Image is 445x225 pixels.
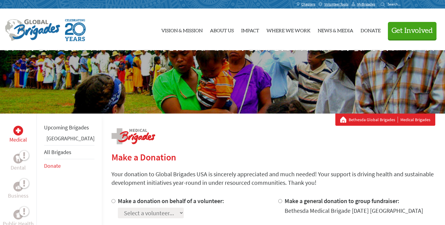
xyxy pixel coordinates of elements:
[44,149,71,156] a: All Brigades
[285,197,399,205] label: Make a general donation to group fundraiser:
[5,19,60,41] img: Global Brigades Logo
[44,124,89,131] a: Upcoming Brigades
[65,19,86,41] img: Global Brigades Celebrating 20 Years
[16,184,21,189] img: Business
[44,162,61,169] a: Donate
[361,14,381,45] a: Donate
[111,128,155,144] img: logo-medical.png
[111,170,435,187] p: Your donation to Global Brigades USA is sincerely appreciated and much needed! Your support is dr...
[8,182,29,200] a: BusinessBusiness
[301,2,315,7] span: Chapters
[318,14,353,45] a: News & Media
[8,192,29,200] p: Business
[210,14,234,45] a: About Us
[9,135,27,144] p: Medical
[16,128,21,133] img: Medical
[392,27,433,34] span: Get Involved
[349,117,398,123] a: Bethesda Global Brigades
[266,14,310,45] a: Where We Work
[11,163,26,172] p: Dental
[388,22,436,39] button: Get Involved
[44,159,94,173] li: Donate
[44,121,94,134] li: Upcoming Brigades
[16,156,21,161] img: Dental
[241,14,259,45] a: Impact
[285,206,423,215] div: Bethesda Medical Brigade [DATE] [GEOGRAPHIC_DATA]
[13,126,23,135] div: Medical
[13,210,23,220] div: Public Health
[13,154,23,163] div: Dental
[340,117,430,123] div: Medical Brigades
[118,197,224,205] label: Make a donation on behalf of a volunteer:
[44,145,94,159] li: All Brigades
[16,212,21,218] img: Public Health
[357,2,375,7] span: MyBrigades
[161,14,203,45] a: Vision & Mission
[388,2,405,6] input: Search...
[111,152,435,163] h2: Make a Donation
[13,182,23,192] div: Business
[11,154,26,172] a: DentalDental
[44,134,94,145] li: Guatemala
[324,2,348,7] span: Volunteer Tools
[9,126,27,144] a: MedicalMedical
[46,135,94,142] a: [GEOGRAPHIC_DATA]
